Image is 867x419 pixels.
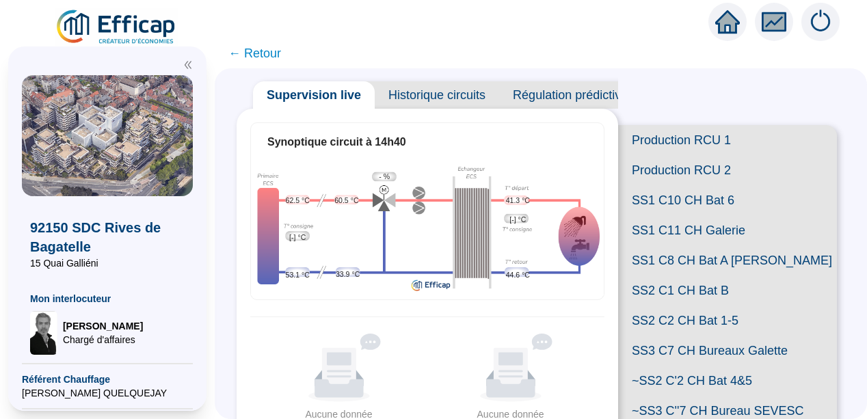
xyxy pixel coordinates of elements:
[375,81,499,109] span: Historique circuits
[63,333,143,347] span: Chargé d'affaires
[267,134,587,150] div: Synoptique circuit à 14h40
[618,185,837,215] span: SS1 C10 CH Bat 6
[55,8,178,46] img: efficap energie logo
[251,161,604,295] div: Synoptique
[251,161,604,295] img: ecs-supervision.4e789799f7049b378e9c.png
[30,256,185,270] span: 15 Quai Galliéni
[618,215,837,245] span: SS1 C11 CH Galerie
[63,319,143,333] span: [PERSON_NAME]
[509,215,526,226] span: [-] °C
[618,275,837,306] span: SS2 C1 CH Bat B
[618,366,837,396] span: ~SS2 C'2 CH Bat 4&5
[22,386,193,400] span: [PERSON_NAME] QUELQUEJAY
[30,218,185,256] span: 92150 SDC Rives de Bagatelle
[499,81,641,109] span: Régulation prédictive
[715,10,740,34] span: home
[618,245,837,275] span: SS1 C8 CH Bat A [PERSON_NAME]
[801,3,840,41] img: alerts
[618,125,837,155] span: Production RCU 1
[618,306,837,336] span: SS2 C2 CH Bat 1-5
[334,195,358,206] span: 60.5 °C
[762,10,786,34] span: fund
[286,195,310,206] span: 62.5 °C
[30,311,57,355] img: Chargé d'affaires
[286,270,310,281] span: 53.1 °C
[183,60,193,70] span: double-left
[506,195,530,206] span: 41.3 °C
[22,373,193,386] span: Référent Chauffage
[506,270,530,281] span: 44.6 °C
[253,81,375,109] span: Supervision live
[618,336,837,366] span: SS3 C7 CH Bureaux Galette
[379,172,390,183] span: - %
[228,44,281,63] span: ← Retour
[336,269,360,280] span: 33.9 °C
[618,155,837,185] span: Production RCU 2
[289,232,306,243] span: [-] °C
[30,292,185,306] span: Mon interlocuteur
